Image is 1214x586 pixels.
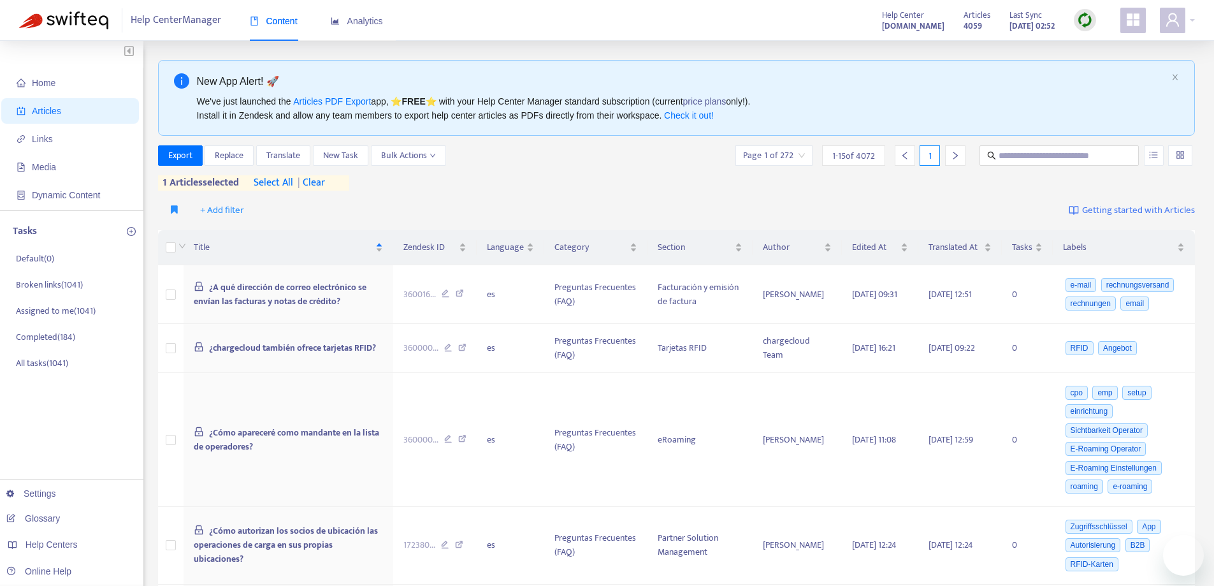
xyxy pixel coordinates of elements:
[929,287,972,302] span: [DATE] 12:51
[293,175,325,191] span: clear
[298,174,300,191] span: |
[987,151,996,160] span: search
[1002,373,1053,507] td: 0
[477,507,544,585] td: es
[477,324,544,373] td: es
[371,145,446,166] button: Bulk Actionsdown
[647,230,753,265] th: Section
[17,106,25,115] span: account-book
[178,242,186,250] span: down
[197,94,1167,122] div: We've just launched the app, ⭐ ⭐️ with your Help Center Manager standard subscription (current on...
[331,17,340,26] span: area-chart
[17,78,25,87] span: home
[1120,297,1149,311] span: email
[1082,203,1195,218] span: Getting started with Articles
[403,341,438,355] span: 360000 ...
[1066,442,1146,456] span: E-Roaming Operator
[1144,145,1164,166] button: unordered-list
[194,281,204,291] span: lock
[1092,386,1117,400] span: emp
[158,175,240,191] span: 1 articles selected
[323,149,358,163] span: New Task
[477,373,544,507] td: es
[647,324,753,373] td: Tarjetas RFID
[32,162,56,172] span: Media
[1171,73,1179,81] span: close
[1165,12,1180,27] span: user
[1066,278,1097,292] span: e-mail
[13,224,37,239] p: Tasks
[882,18,944,33] a: [DOMAIN_NAME]
[1053,230,1195,265] th: Labels
[1002,507,1053,585] td: 0
[753,265,842,324] td: [PERSON_NAME]
[194,342,204,352] span: lock
[1066,297,1116,311] span: rechnungen
[205,145,254,166] button: Replace
[951,151,960,160] span: right
[832,149,875,163] span: 1 - 15 of 4072
[32,78,55,88] span: Home
[964,8,990,22] span: Articles
[403,240,456,254] span: Zendesk ID
[1066,461,1162,475] span: E-Roaming Einstellungen
[209,341,376,355] span: ¿chargecloud también ofrece tarjetas RFID?
[852,432,896,447] span: [DATE] 11:08
[554,240,628,254] span: Category
[1125,538,1150,552] span: B2B
[647,507,753,585] td: Partner Solution Management
[929,240,981,254] span: Translated At
[194,425,379,454] span: ¿Cómo apareceré como mandante en la lista de operadores?
[1163,535,1204,576] iframe: Schaltfläche zum Öffnen des Messaging-Fensters
[1002,265,1053,324] td: 0
[127,227,136,236] span: plus-circle
[1066,386,1088,400] span: cpo
[254,175,293,191] span: select all
[197,73,1167,89] div: New App Alert! 🚀
[852,341,895,355] span: [DATE] 16:21
[16,330,75,344] p: Completed ( 184 )
[544,324,648,373] td: Preguntas Frecuentes (FAQ)
[1125,12,1141,27] span: appstore
[920,145,940,166] div: 1
[842,230,918,265] th: Edited At
[6,566,71,576] a: Online Help
[763,240,821,254] span: Author
[1066,538,1121,552] span: Autorisierung
[544,507,648,585] td: Preguntas Frecuentes (FAQ)
[215,149,243,163] span: Replace
[1009,19,1055,33] strong: [DATE] 02:52
[658,240,732,254] span: Section
[1002,230,1053,265] th: Tasks
[403,288,436,302] span: 360016 ...
[964,19,982,33] strong: 4059
[487,240,524,254] span: Language
[17,191,25,200] span: container
[1002,324,1053,373] td: 0
[1066,423,1148,437] span: Sichtbarkeit Operator
[194,524,378,566] span: ¿Cómo autorizan los socios de ubicación las operaciones de carga en sus propias ubicaciones?
[753,324,842,373] td: chargecloud Team
[158,145,203,166] button: Export
[401,96,425,106] b: FREE
[194,240,373,254] span: Title
[16,356,68,370] p: All tasks ( 1041 )
[256,145,310,166] button: Translate
[1066,557,1118,571] span: RFID-Karten
[929,341,975,355] span: [DATE] 09:22
[1101,278,1174,292] span: rechnungsversand
[293,96,371,106] a: Articles PDF Export
[1171,73,1179,82] button: close
[194,280,366,309] span: ¿A qué dirección de correo electrónico se envían las facturas y notas de crédito?
[16,304,96,318] p: Assigned to me ( 1041 )
[1066,341,1094,355] span: RFID
[381,149,436,163] span: Bulk Actions
[1077,12,1093,28] img: sync.dc5367851b00ba804db3.png
[1069,205,1079,216] img: image-link
[17,135,25,143] span: link
[1069,200,1195,221] a: Getting started with Articles
[17,163,25,172] span: file-image
[331,16,383,26] span: Analytics
[250,17,259,26] span: book
[753,230,842,265] th: Author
